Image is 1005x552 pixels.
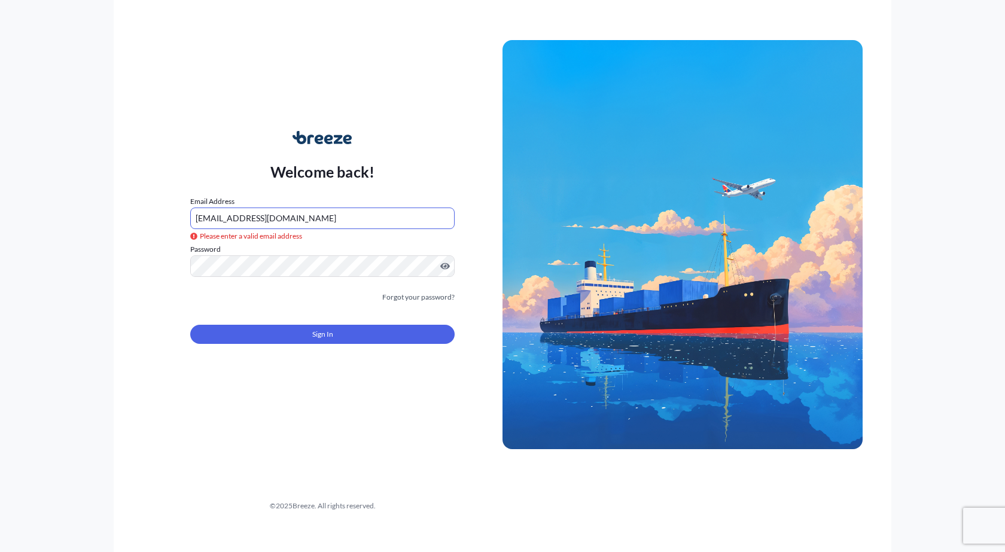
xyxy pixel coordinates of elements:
[142,500,502,512] div: © 2025 Breeze. All rights reserved.
[382,291,455,303] a: Forgot your password?
[502,40,863,449] img: Ship illustration
[190,208,455,229] input: example@gmail.com
[190,230,302,242] span: Please enter a valid email address
[312,328,333,340] span: Sign In
[190,243,455,255] label: Password
[440,261,450,271] button: Show password
[190,325,455,344] button: Sign In
[190,196,234,208] label: Email Address
[270,162,375,181] p: Welcome back!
